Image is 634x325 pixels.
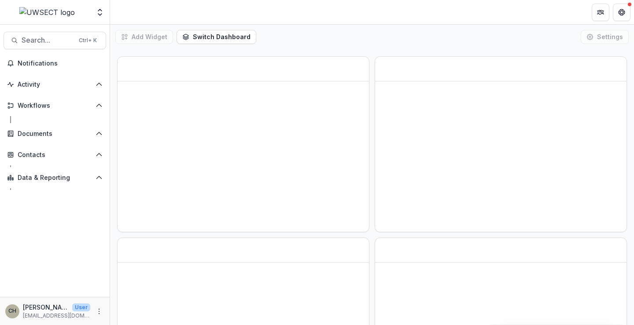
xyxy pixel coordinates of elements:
[613,4,630,21] button: Get Help
[18,60,103,67] span: Notifications
[4,56,106,70] button: Notifications
[8,308,16,314] div: Carli Herz
[18,174,92,182] span: Data & Reporting
[177,30,256,44] button: Switch Dashboard
[114,6,151,18] nav: breadcrumb
[22,36,74,44] span: Search...
[18,130,92,138] span: Documents
[4,171,106,185] button: Open Data & Reporting
[94,306,104,317] button: More
[4,99,106,113] button: Open Workflows
[18,151,92,159] span: Contacts
[94,4,106,21] button: Open entity switcher
[115,30,173,44] button: Add Widget
[77,36,99,45] div: Ctrl + K
[18,81,92,88] span: Activity
[4,127,106,141] button: Open Documents
[581,30,629,44] button: Settings
[4,32,106,49] button: Search...
[19,7,75,18] img: UWSECT logo
[18,102,92,110] span: Workflows
[23,303,69,312] p: [PERSON_NAME]
[592,4,609,21] button: Partners
[72,303,90,311] p: User
[23,312,90,320] p: [EMAIL_ADDRESS][DOMAIN_NAME]
[4,77,106,91] button: Open Activity
[4,148,106,162] button: Open Contacts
